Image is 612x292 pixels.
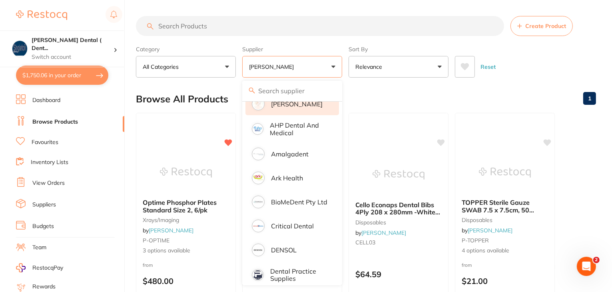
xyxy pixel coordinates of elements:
[270,268,328,282] p: Dental Practice Supplies
[462,276,548,286] p: $21.00
[16,66,108,85] button: $1,750.06 in your order
[253,197,263,207] img: BioMeDent Pty Ltd
[361,229,406,236] a: [PERSON_NAME]
[32,36,114,52] h4: Singleton Dental ( DentalTown 8 Pty Ltd)
[32,222,54,230] a: Budgets
[143,199,229,214] b: Optime Phosphor Plates Standard Size 2, 6/pk
[16,263,63,272] a: RestocqPay
[143,262,153,268] span: from
[31,158,68,166] a: Inventory Lists
[32,283,56,291] a: Rewards
[149,227,193,234] a: [PERSON_NAME]
[525,23,566,29] span: Create Product
[32,118,78,126] a: Browse Products
[355,201,440,224] span: Cello Econaps Dental Bibs 4Ply 208 x 280mm -White 1000pk
[479,152,531,192] img: TOPPER Sterile Gauze SWAB 7.5 x 7.5cm, 50 Packs of 2
[462,199,548,214] b: TOPPER Sterile Gauze SWAB 7.5 x 7.5cm, 50 Packs of 2
[271,100,323,108] p: [PERSON_NAME]
[349,46,449,53] label: Sort By
[32,53,114,61] p: Switch account
[462,198,534,221] span: TOPPER Sterile Gauze SWAB 7.5 x 7.5cm, 50 Packs of 2
[468,227,512,234] a: [PERSON_NAME]
[355,239,375,246] span: CELL03
[271,198,327,206] p: BioMeDent Pty Ltd
[349,56,449,78] button: Relevance
[136,94,228,105] h2: Browse All Products
[16,6,67,24] a: Restocq Logo
[143,247,229,255] span: 3 options available
[355,63,385,71] p: Relevance
[242,46,342,53] label: Supplier
[577,257,596,276] iframe: Intercom live chat
[373,155,425,195] img: Cello Econaps Dental Bibs 4Ply 208 x 280mm -White 1000pk
[271,150,309,158] p: Amalgadent
[136,16,504,36] input: Search Products
[253,149,263,159] img: Amalgadent
[253,99,263,109] img: Adam Dental
[16,263,26,272] img: RestocqPay
[249,63,297,71] p: [PERSON_NAME]
[143,198,217,214] span: Optime Phosphor Plates Standard Size 2, 6/pk
[355,219,442,226] small: disposables
[242,56,342,78] button: [PERSON_NAME]
[249,276,335,286] p: $70.90
[270,122,328,136] p: AHP Dental and Medical
[253,245,263,255] img: DENSOL
[253,270,263,280] img: Dental Practice Supplies
[242,81,342,101] input: Search supplier
[478,56,498,78] button: Reset
[271,174,303,182] p: Ark Health
[143,227,193,234] span: by
[355,229,406,236] span: by
[143,217,229,223] small: xrays/imaging
[12,41,27,56] img: Singleton Dental ( DentalTown 8 Pty Ltd)
[510,16,573,36] button: Create Product
[355,270,442,279] p: $64.59
[32,201,56,209] a: Suppliers
[143,237,169,244] span: P-OPTIME
[583,90,596,106] a: 1
[143,63,182,71] p: All Categories
[16,10,67,20] img: Restocq Logo
[462,237,489,244] span: P-TOPPER
[462,247,548,255] span: 4 options available
[253,173,263,183] img: Ark Health
[355,201,442,216] b: Cello Econaps Dental Bibs 4Ply 208 x 280mm -White 1000pk
[253,124,262,134] img: AHP Dental and Medical
[593,257,600,263] span: 2
[271,246,297,254] p: DENSOL
[136,46,236,53] label: Category
[462,262,472,268] span: from
[462,217,548,223] small: disposables
[271,222,314,230] p: Critical Dental
[160,152,212,192] img: Optime Phosphor Plates Standard Size 2, 6/pk
[32,264,63,272] span: RestocqPay
[32,244,46,252] a: Team
[32,96,60,104] a: Dashboard
[462,227,512,234] span: by
[136,56,236,78] button: All Categories
[32,179,65,187] a: View Orders
[253,221,263,231] img: Critical Dental
[32,138,58,146] a: Favourites
[143,276,229,286] p: $480.00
